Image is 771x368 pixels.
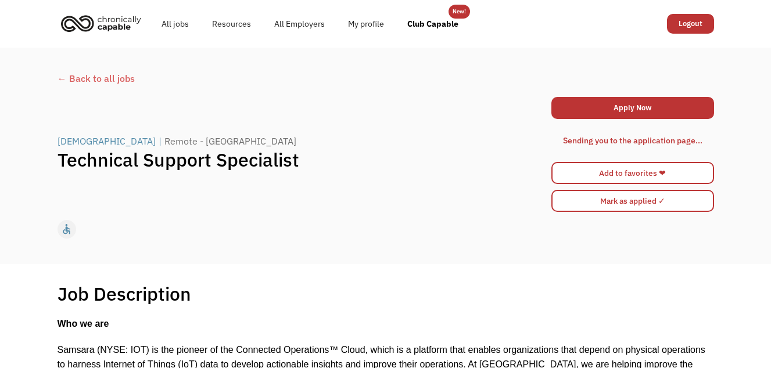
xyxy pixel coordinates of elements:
[551,97,714,119] a: Apply Now
[58,10,145,36] img: Chronically Capable logo
[563,134,702,147] div: Sending you to the application page...
[551,187,714,215] form: Mark as applied form
[551,190,714,212] input: Mark as applied ✓
[667,14,714,34] a: Logout
[159,134,162,148] div: |
[396,5,470,42] a: Club Capable
[58,71,714,85] a: ← Back to all jobs
[551,122,714,159] div: Apply Form success
[60,221,73,238] div: accessible
[58,10,150,36] a: home
[58,134,299,148] a: [DEMOGRAPHIC_DATA]|Remote - [GEOGRAPHIC_DATA]
[58,319,109,329] strong: Who we are
[453,5,466,19] div: New!
[263,5,336,42] a: All Employers
[164,134,296,148] div: Remote - [GEOGRAPHIC_DATA]
[336,5,396,42] a: My profile
[551,162,714,184] a: Add to favorites ❤
[58,282,191,305] h1: Job Description
[58,134,156,148] div: [DEMOGRAPHIC_DATA]
[58,148,550,171] h1: Technical Support Specialist
[150,5,200,42] a: All jobs
[200,5,263,42] a: Resources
